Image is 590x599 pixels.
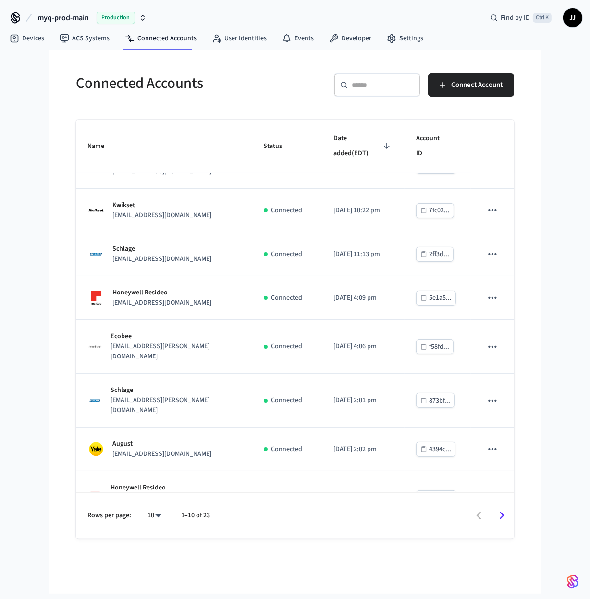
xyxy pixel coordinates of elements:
div: 4394c... [429,443,451,455]
p: Honeywell Resideo [112,288,211,298]
span: Status [264,139,295,154]
button: 2ff3d... [416,247,454,262]
a: Settings [379,30,431,47]
button: 873bf... [416,393,455,408]
p: [EMAIL_ADDRESS][DOMAIN_NAME] [112,254,211,264]
button: Go to next page [491,504,513,527]
button: 4394c... [416,442,455,457]
button: JJ [563,8,582,27]
a: User Identities [204,30,274,47]
img: ecobee_logo_square [87,339,103,355]
div: 873bf... [429,395,450,407]
p: [DATE] 4:06 pm [334,342,393,352]
img: Honeywell Resideo [87,289,105,306]
p: [EMAIL_ADDRESS][DOMAIN_NAME] [112,298,211,308]
span: myq-prod-main [37,12,89,24]
p: Honeywell Resideo [111,483,240,493]
span: Production [97,12,135,24]
p: August [112,439,211,449]
p: 1–10 of 23 [181,511,210,521]
img: Kwikset Logo, Square [87,202,105,219]
a: Connected Accounts [117,30,204,47]
p: [EMAIL_ADDRESS][DOMAIN_NAME] [112,449,211,459]
span: Name [87,139,117,154]
p: Schlage [112,244,211,254]
a: Developer [321,30,379,47]
h5: Connected Accounts [76,73,289,93]
p: [EMAIL_ADDRESS][DOMAIN_NAME] [112,210,211,220]
span: Connect Account [451,79,503,91]
button: b8c94... [416,490,456,505]
p: Connected [271,342,303,352]
table: sticky table [76,4,514,525]
img: SeamLogoGradient.69752ec5.svg [567,574,578,589]
p: Connected [271,206,303,216]
p: Ecobee [111,331,240,342]
button: 5e1a5... [416,291,456,306]
div: 10 [143,509,166,523]
span: JJ [564,9,581,26]
img: Schlage Logo, Square [87,393,103,408]
img: Schlage Logo, Square [87,245,105,263]
p: Kwikset [112,200,211,210]
p: Schlage [111,385,240,395]
p: Connected [271,444,303,454]
p: [EMAIL_ADDRESS][PERSON_NAME][DOMAIN_NAME] [111,395,240,416]
span: Account ID [416,131,459,161]
p: [DATE] 4:09 pm [334,293,393,303]
button: Connect Account [428,73,514,97]
span: Date added(EDT) [334,131,393,161]
a: Events [274,30,321,47]
div: 7fc02... [429,205,450,217]
p: [EMAIL_ADDRESS][PERSON_NAME][DOMAIN_NAME] [111,342,240,362]
img: Honeywell Resideo [87,490,103,506]
p: [DATE] 2:01 pm [334,395,393,405]
span: Ctrl K [533,13,552,23]
button: f58fd... [416,339,454,354]
p: Connected [271,293,303,303]
div: Find by IDCtrl K [482,9,559,26]
p: Rows per page: [87,511,131,521]
div: 5e1a5... [429,292,452,304]
span: Find by ID [501,13,530,23]
a: ACS Systems [52,30,117,47]
p: [DATE] 10:22 pm [334,206,393,216]
p: [DATE] 11:13 pm [334,249,393,259]
p: Connected [271,249,303,259]
div: 2ff3d... [429,248,449,260]
div: f58fd... [429,341,449,353]
p: Connected [271,395,303,405]
img: Yale Logo, Square [87,440,105,458]
a: Devices [2,30,52,47]
p: [DATE] 2:02 pm [334,444,393,454]
button: 7fc02... [416,203,454,218]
